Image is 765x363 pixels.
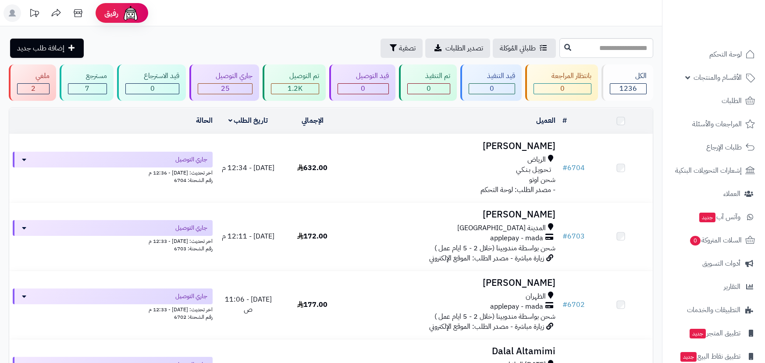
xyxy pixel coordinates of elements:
[122,4,139,22] img: ai-face.png
[381,39,423,58] button: تصفية
[526,292,546,302] span: الظهران
[408,84,450,94] div: 0
[261,64,327,101] a: تم التوصيل 1.2K
[699,213,715,222] span: جديد
[698,211,740,223] span: وآتس آب
[689,234,742,246] span: السلات المتروكة
[58,64,116,101] a: مسترجع 7
[500,43,536,53] span: طلباتي المُوكلة
[221,83,230,94] span: 25
[288,83,302,94] span: 1.2K
[536,115,555,126] a: العميل
[68,84,107,94] div: 7
[668,323,760,344] a: تطبيق المتجرجديد
[125,71,179,81] div: قيد الاسترجاع
[562,231,567,242] span: #
[115,64,188,101] a: قيد الاسترجاع 0
[560,83,565,94] span: 0
[13,304,213,313] div: اخر تحديث: [DATE] - 12:33 م
[174,245,213,253] span: رقم الشحنة: 6703
[490,302,543,312] span: applepay - mada
[680,350,740,363] span: تطبيق نقاط البيع
[348,141,555,151] h3: [PERSON_NAME]
[427,83,431,94] span: 0
[562,299,585,310] a: #6702
[175,155,207,164] span: جاري التوصيل
[692,118,742,130] span: المراجعات والأسئلة
[10,39,84,58] a: إضافة طلب جديد
[327,64,397,101] a: قيد التوصيل 0
[459,64,523,101] a: قيد التنفيذ 0
[174,176,213,184] span: رقم الشحنة: 6704
[562,231,585,242] a: #6703
[126,84,179,94] div: 0
[361,83,365,94] span: 0
[429,321,544,332] span: زيارة مباشرة - مصدر الطلب: الموقع الإلكتروني
[13,236,213,245] div: اخر تحديث: [DATE] - 12:33 م
[516,165,551,175] span: تـحـويـل بـنـكـي
[407,71,451,81] div: تم التنفيذ
[13,167,213,177] div: اخر تحديث: [DATE] - 12:36 م
[668,160,760,181] a: إشعارات التحويلات البنكية
[397,64,459,101] a: تم التنفيذ 0
[469,71,515,81] div: قيد التنفيذ
[534,84,591,94] div: 0
[705,25,757,43] img: logo-2.png
[690,329,706,338] span: جديد
[709,48,742,60] span: لوحة التحكم
[228,115,268,126] a: تاريخ الطلب
[610,71,647,81] div: الكل
[723,188,740,200] span: العملاء
[600,64,655,101] a: الكل1236
[17,71,50,81] div: ملغي
[7,64,58,101] a: ملغي 2
[348,210,555,220] h3: [PERSON_NAME]
[271,71,319,81] div: تم التوصيل
[668,90,760,111] a: الطلبات
[345,134,559,202] td: - مصدر الطلب: لوحة التحكم
[534,71,592,81] div: بانتظار المراجعة
[523,64,600,101] a: بانتظار المراجعة 0
[175,224,207,232] span: جاري التوصيل
[434,311,555,322] span: شحن بواسطة مندوبينا (خلال 2 - 5 ايام عمل )
[425,39,490,58] a: تصدير الطلبات
[722,95,742,107] span: الطلبات
[529,174,555,185] span: شحن اوتو
[706,141,742,153] span: طلبات الإرجاع
[150,83,155,94] span: 0
[445,43,483,53] span: تصدير الطلبات
[104,8,118,18] span: رفيق
[668,276,760,297] a: التقارير
[271,84,319,94] div: 1202
[18,84,49,94] div: 2
[490,83,494,94] span: 0
[222,231,274,242] span: [DATE] - 12:11 م
[694,71,742,84] span: الأقسام والمنتجات
[85,83,89,94] span: 7
[690,236,701,246] span: 0
[493,39,556,58] a: طلباتي المُوكلة
[188,64,261,101] a: جاري التوصيل 25
[562,163,585,173] a: #6704
[668,206,760,228] a: وآتس آبجديد
[490,233,543,243] span: applepay - mada
[527,155,546,165] span: الرياض
[668,44,760,65] a: لوحة التحكم
[675,164,742,177] span: إشعارات التحويلات البنكية
[680,352,697,362] span: جديد
[348,278,555,288] h3: [PERSON_NAME]
[338,71,389,81] div: قيد التوصيل
[222,163,274,173] span: [DATE] - 12:34 م
[619,83,637,94] span: 1236
[668,137,760,158] a: طلبات الإرجاع
[17,43,64,53] span: إضافة طلب جديد
[702,257,740,270] span: أدوات التسويق
[668,230,760,251] a: السلات المتروكة0
[348,346,555,356] h3: Dalal Altamimi
[562,299,567,310] span: #
[297,163,327,173] span: 632.00
[687,304,740,316] span: التطبيقات والخدمات
[225,294,272,315] span: [DATE] - 11:06 ص
[196,115,213,126] a: الحالة
[668,299,760,320] a: التطبيقات والخدمات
